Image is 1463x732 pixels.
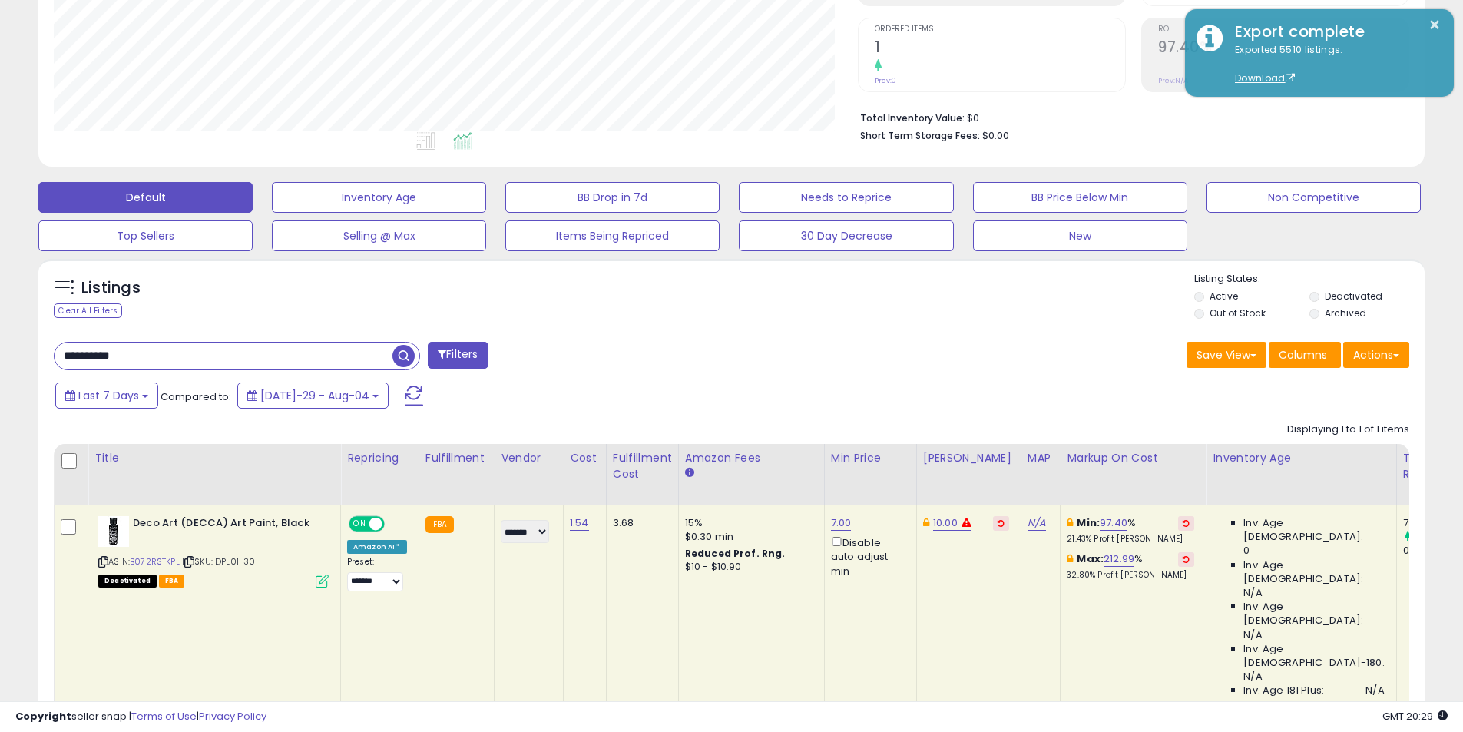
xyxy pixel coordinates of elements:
label: Out of Stock [1210,306,1266,320]
div: $10 - $10.90 [685,561,813,574]
div: Exported 5510 listings. [1223,43,1442,86]
strong: Copyright [15,709,71,724]
button: Top Sellers [38,220,253,251]
span: Compared to: [161,389,231,404]
div: Displaying 1 to 1 of 1 items [1287,422,1409,437]
button: Default [38,182,253,213]
a: Privacy Policy [199,709,266,724]
small: Prev: N/A [1158,76,1188,85]
div: Total Rev. [1403,450,1459,482]
b: Short Term Storage Fees: [860,129,980,142]
b: Max: [1077,551,1104,566]
th: The percentage added to the cost of goods (COGS) that forms the calculator for Min & Max prices. [1061,444,1206,505]
small: Amazon Fees. [685,466,694,480]
b: Deco Art (DECCA) Art Paint, Black [133,516,319,535]
b: Reduced Prof. Rng. [685,547,786,560]
h2: 1 [875,38,1125,59]
div: Repricing [347,450,412,466]
div: 3.68 [613,516,667,530]
div: Disable auto adjust min [831,534,905,578]
span: Inv. Age 181 Plus: [1243,684,1324,697]
a: 97.40 [1100,515,1127,531]
button: New [973,220,1187,251]
span: Inv. Age [DEMOGRAPHIC_DATA]-180: [1243,642,1384,670]
a: 7.00 [831,515,852,531]
p: Listing States: [1194,272,1425,287]
button: Inventory Age [272,182,486,213]
button: BB Drop in 7d [505,182,720,213]
div: MAP [1028,450,1054,466]
a: 212.99 [1104,551,1134,567]
small: Prev: 0 [875,76,896,85]
div: Export complete [1223,21,1442,43]
span: $0.00 [982,128,1009,143]
span: ROI [1158,25,1408,34]
span: OFF [382,518,407,531]
span: Inv. Age [DEMOGRAPHIC_DATA]: [1243,516,1384,544]
li: $0 [860,108,1398,126]
label: Active [1210,290,1238,303]
button: Needs to Reprice [739,182,953,213]
span: 0 [1243,544,1250,558]
a: Terms of Use [131,709,197,724]
div: Amazon AI * [347,540,407,554]
th: CSV column name: cust_attr_2_Vendor [495,444,564,505]
div: Cost [570,450,600,466]
span: Ordered Items [875,25,1125,34]
i: Revert to store-level Max Markup [1183,555,1190,563]
button: 30 Day Decrease [739,220,953,251]
span: Inv. Age [DEMOGRAPHIC_DATA]: [1243,600,1384,628]
div: % [1067,552,1194,581]
div: Markup on Cost [1067,450,1200,466]
label: Archived [1325,306,1366,320]
div: Inventory Age [1213,450,1389,466]
button: × [1428,15,1441,35]
div: Fulfillment [425,450,488,466]
h2: 97.40% [1158,38,1408,59]
i: This overrides the store level Dynamic Max Price for this listing [923,518,929,528]
a: B072RSTKPL [130,555,180,568]
div: seller snap | | [15,710,266,724]
span: ON [350,518,369,531]
span: All listings that are unavailable for purchase on Amazon for any reason other than out-of-stock [98,575,157,588]
small: FBA [425,516,454,533]
i: Revert to store-level Dynamic Max Price [998,519,1005,527]
span: N/A [1243,628,1262,642]
span: Columns [1279,347,1327,363]
button: Actions [1343,342,1409,368]
span: N/A [1243,670,1262,684]
button: BB Price Below Min [973,182,1187,213]
span: [DATE]-29 - Aug-04 [260,388,369,403]
b: Total Inventory Value: [860,111,965,124]
i: Revert to store-level Min Markup [1183,519,1190,527]
div: Min Price [831,450,910,466]
button: Non Competitive [1206,182,1421,213]
i: This overrides the store level min markup for this listing [1067,518,1073,528]
a: Download [1235,71,1295,84]
p: 32.80% Profit [PERSON_NAME] [1067,570,1194,581]
span: | SKU: DPL01-30 [182,555,256,568]
a: 10.00 [933,515,958,531]
div: Fulfillment Cost [613,450,672,482]
div: ASIN: [98,516,329,586]
div: % [1067,516,1194,545]
img: 41DT729tBrL._SL40_.jpg [98,516,129,547]
button: Filters [428,342,488,369]
div: Vendor [501,450,557,466]
span: Last 7 Days [78,388,139,403]
button: Selling @ Max [272,220,486,251]
span: FBA [159,575,185,588]
span: 2025-08-12 20:29 GMT [1382,709,1448,724]
div: $0.30 min [685,530,813,544]
div: 15% [685,516,813,530]
span: N/A [1243,586,1262,600]
div: Amazon Fees [685,450,818,466]
span: N/A [1365,684,1384,697]
div: Clear All Filters [54,303,122,318]
h5: Listings [81,277,141,299]
div: [PERSON_NAME] [923,450,1015,466]
div: Title [94,450,334,466]
button: [DATE]-29 - Aug-04 [237,383,389,409]
div: Preset: [347,557,407,591]
label: Deactivated [1325,290,1382,303]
